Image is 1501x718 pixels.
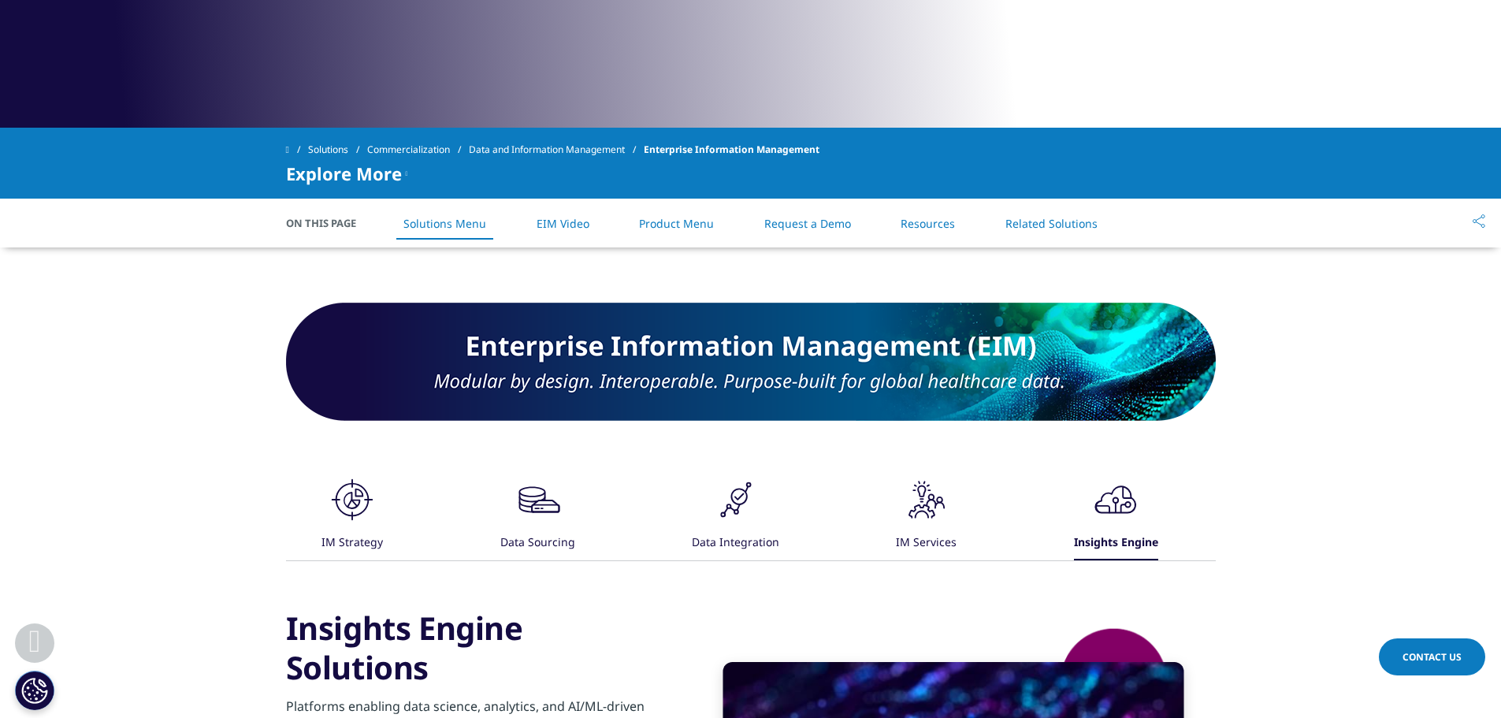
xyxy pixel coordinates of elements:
[367,136,469,164] a: Commercialization
[498,476,575,560] button: Data Sourcing
[689,476,779,560] button: Data Integration
[639,216,714,231] a: Product Menu
[1005,216,1098,231] a: Related Solutions
[286,215,373,231] span: On This Page
[537,216,589,231] a: EIM Video
[308,136,367,164] a: Solutions
[321,526,383,560] div: IM Strategy
[764,216,851,231] a: Request a Demo
[319,476,383,560] button: IM Strategy
[644,136,819,164] span: Enterprise Information Management
[896,526,957,560] div: IM Services
[286,608,668,687] h3: Insights Engine Solutions
[1074,526,1158,560] div: Insights Engine
[1379,638,1485,675] a: Contact Us
[286,164,402,183] span: Explore More
[692,526,779,560] div: Data Integration
[1072,476,1158,560] button: Insights Engine
[901,216,955,231] a: Resources
[403,216,486,231] a: Solutions Menu
[1403,650,1462,664] span: Contact Us
[469,136,644,164] a: Data and Information Management
[500,526,575,560] div: Data Sourcing
[894,476,957,560] button: IM Services
[15,671,54,710] button: Cookies Settings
